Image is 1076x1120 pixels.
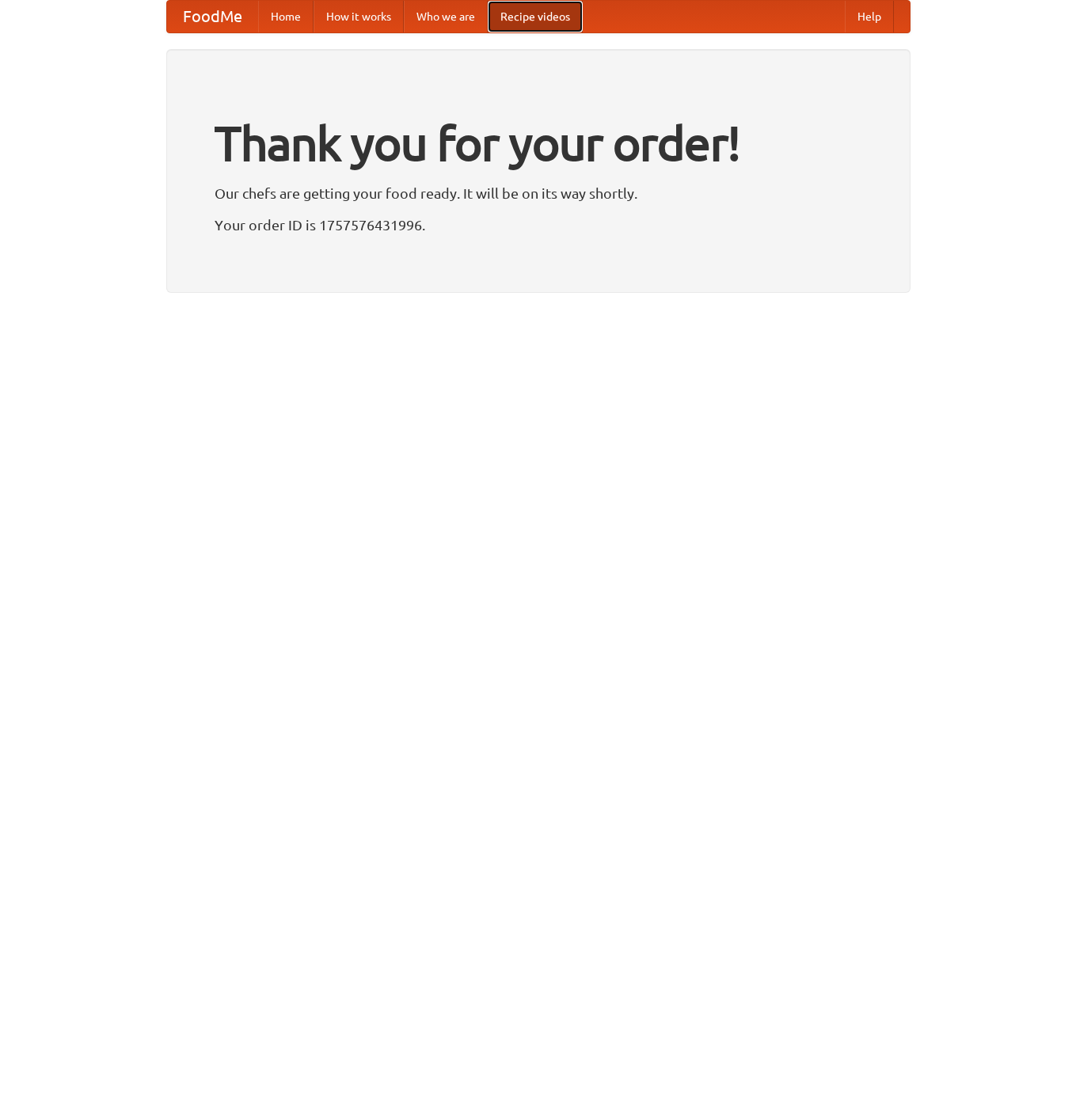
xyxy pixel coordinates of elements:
[314,1,404,32] a: How it works
[845,1,894,32] a: Help
[215,213,862,237] p: Your order ID is 1757576431996.
[258,1,314,32] a: Home
[488,1,583,32] a: Recipe videos
[404,1,488,32] a: Who we are
[215,181,862,205] p: Our chefs are getting your food ready. It will be on its way shortly.
[167,1,258,32] a: FoodMe
[215,105,862,181] h1: Thank you for your order!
